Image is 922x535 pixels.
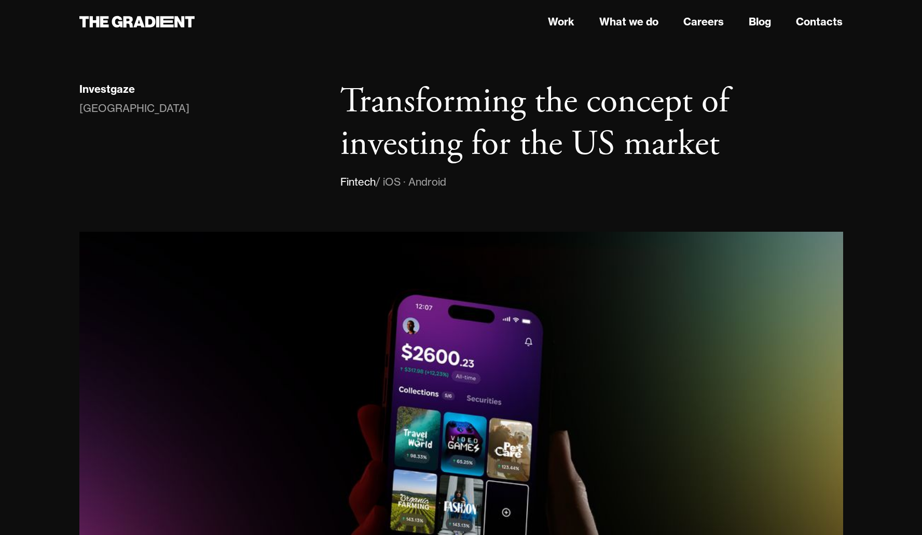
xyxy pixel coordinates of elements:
div: Fintech [340,174,376,190]
div: Investgaze [79,82,135,96]
a: Careers [683,14,724,30]
a: Work [548,14,574,30]
div: [GEOGRAPHIC_DATA] [79,100,189,117]
a: Blog [749,14,771,30]
a: What we do [599,14,658,30]
a: Contacts [796,14,843,30]
div: / iOS · Android [376,174,446,190]
h1: Transforming the concept of investing for the US market [340,81,843,165]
